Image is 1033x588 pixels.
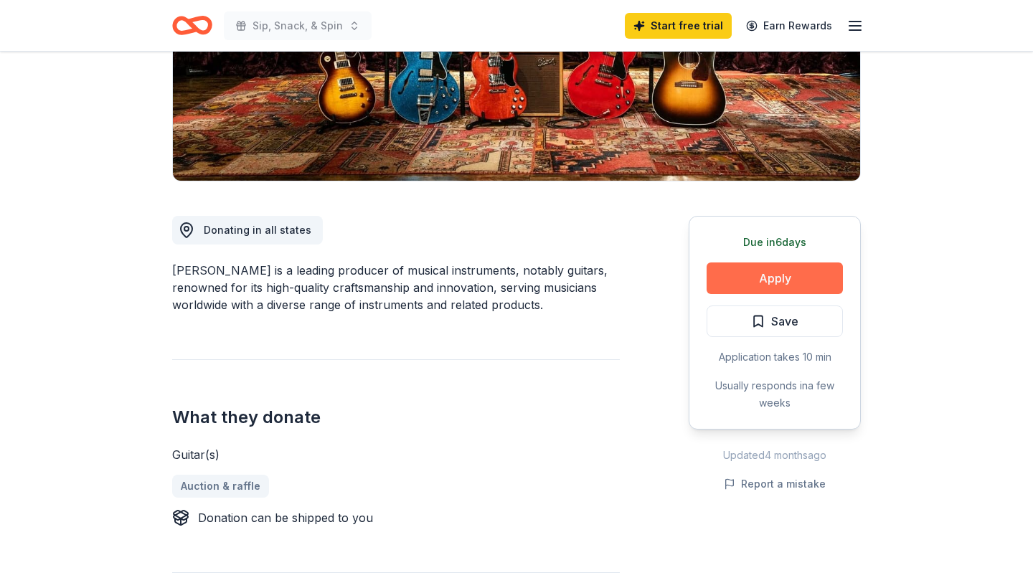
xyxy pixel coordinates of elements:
[253,17,343,34] span: Sip, Snack, & Spin
[724,475,826,493] button: Report a mistake
[172,406,620,429] h2: What they donate
[625,13,732,39] a: Start free trial
[707,305,843,337] button: Save
[172,9,212,42] a: Home
[224,11,372,40] button: Sip, Snack, & Spin
[198,509,373,526] div: Donation can be shipped to you
[689,447,861,464] div: Updated 4 months ago
[204,224,311,236] span: Donating in all states
[172,262,620,313] div: [PERSON_NAME] is a leading producer of musical instruments, notably guitars, renowned for its hig...
[707,262,843,294] button: Apply
[771,312,798,331] span: Save
[172,446,620,463] div: Guitar(s)
[172,475,269,498] a: Auction & raffle
[707,348,843,366] div: Application takes 10 min
[737,13,841,39] a: Earn Rewards
[707,234,843,251] div: Due in 6 days
[707,377,843,412] div: Usually responds in a few weeks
